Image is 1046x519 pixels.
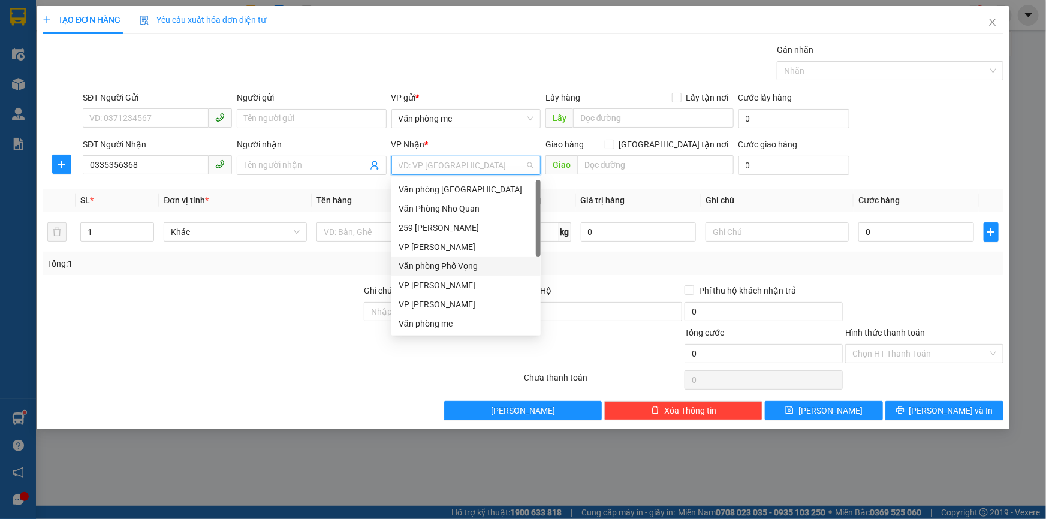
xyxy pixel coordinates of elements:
div: VP gửi [391,91,541,104]
span: Khác [171,223,300,241]
th: Ghi chú [701,189,854,212]
span: Văn phòng me [399,110,533,128]
div: VP Thịnh Liệt [391,237,541,257]
input: Dọc đường [577,155,734,174]
span: Tên hàng [316,195,352,205]
span: VP Nhận [391,140,425,149]
div: VP [PERSON_NAME] [399,279,533,292]
span: plus [43,16,51,24]
input: Ghi chú đơn hàng [364,302,522,321]
div: VP Nguyễn Quốc Trị [391,276,541,295]
div: VP [PERSON_NAME] [399,298,533,311]
div: Chưa thanh toán [523,371,684,392]
div: Người gửi [237,91,386,104]
span: SL [80,195,90,205]
span: Lấy [545,108,573,128]
span: Lấy hàng [545,93,580,102]
input: Cước giao hàng [738,156,849,175]
label: Hình thức thanh toán [845,328,925,337]
button: plus [52,155,71,174]
span: Cước hàng [858,195,900,205]
div: Văn phòng [GEOGRAPHIC_DATA] [399,183,533,196]
span: phone [215,159,225,169]
label: Gán nhãn [777,45,813,55]
span: Đơn vị tính [164,195,209,205]
button: printer[PERSON_NAME] và In [885,401,1003,420]
div: SĐT Người Nhận [83,138,232,151]
span: kg [559,222,571,242]
button: [PERSON_NAME] [444,401,602,420]
div: 259 Lê Duẩn [391,218,541,237]
div: VP [PERSON_NAME] [399,240,533,254]
div: SĐT Người Gửi [83,91,232,104]
img: icon [140,16,149,25]
span: user-add [370,161,379,170]
input: Cước lấy hàng [738,109,849,128]
span: Xóa Thông tin [664,404,716,417]
div: Văn phòng me [399,317,533,330]
div: Văn Phòng Nho Quan [391,199,541,218]
button: save[PERSON_NAME] [765,401,883,420]
div: Văn phòng Ninh Bình [391,180,541,199]
input: Dọc đường [573,108,734,128]
div: Người nhận [237,138,386,151]
span: [PERSON_NAME] [798,404,863,417]
div: Văn Phòng Nho Quan [399,202,533,215]
span: Lấy tận nơi [682,91,734,104]
div: Văn phòng Phố Vọng [399,259,533,273]
input: Ghi Chú [706,222,849,242]
span: Phí thu hộ khách nhận trả [694,284,801,297]
button: deleteXóa Thông tin [604,401,762,420]
span: save [785,406,794,415]
span: plus [53,159,71,169]
div: 259 [PERSON_NAME] [399,221,533,234]
span: Yêu cầu xuất hóa đơn điện tử [140,15,266,25]
input: VD: Bàn, Ghế [316,222,460,242]
span: [PERSON_NAME] và In [909,404,993,417]
span: TẠO ĐƠN HÀNG [43,15,120,25]
div: VP Trương Công Giai [391,295,541,314]
button: plus [984,222,999,242]
span: [PERSON_NAME] [491,404,555,417]
span: Giao [545,155,577,174]
label: Cước lấy hàng [738,93,792,102]
span: Tổng cước [685,328,724,337]
span: [GEOGRAPHIC_DATA] tận nơi [614,138,734,151]
button: Close [976,6,1009,40]
span: printer [896,406,905,415]
button: delete [47,222,67,242]
span: close [988,17,997,27]
label: Cước giao hàng [738,140,798,149]
input: 0 [581,222,697,242]
span: delete [651,406,659,415]
span: phone [215,113,225,122]
div: Văn phòng Phố Vọng [391,257,541,276]
span: Giá trị hàng [581,195,625,205]
label: Ghi chú đơn hàng [364,286,430,295]
div: Văn phòng me [391,314,541,333]
span: plus [984,227,998,237]
span: Giao hàng [545,140,584,149]
div: Tổng: 1 [47,257,404,270]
